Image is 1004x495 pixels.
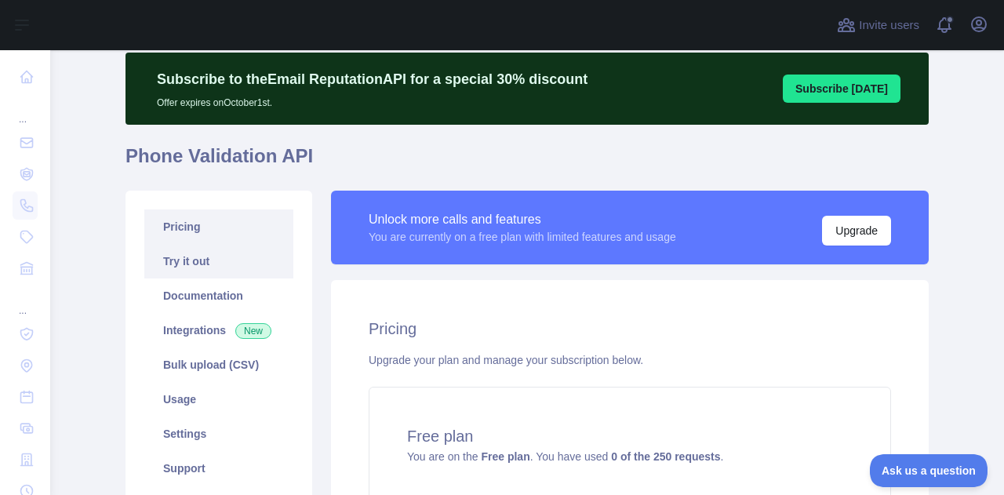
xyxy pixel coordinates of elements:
[13,94,38,126] div: ...
[157,68,587,90] p: Subscribe to the Email Reputation API for a special 30 % discount
[125,144,929,181] h1: Phone Validation API
[144,244,293,278] a: Try it out
[144,451,293,486] a: Support
[407,425,853,447] h4: Free plan
[834,13,922,38] button: Invite users
[144,278,293,313] a: Documentation
[157,90,587,109] p: Offer expires on October 1st.
[144,209,293,244] a: Pricing
[369,229,676,245] div: You are currently on a free plan with limited features and usage
[783,75,900,103] button: Subscribe [DATE]
[407,450,723,463] span: You are on the . You have used .
[369,210,676,229] div: Unlock more calls and features
[235,323,271,339] span: New
[144,313,293,348] a: Integrations New
[481,450,529,463] strong: Free plan
[859,16,919,35] span: Invite users
[144,417,293,451] a: Settings
[144,382,293,417] a: Usage
[870,454,988,487] iframe: Toggle Customer Support
[144,348,293,382] a: Bulk upload (CSV)
[369,352,891,368] div: Upgrade your plan and manage your subscription below.
[13,286,38,317] div: ...
[611,450,720,463] strong: 0 of the 250 requests
[369,318,891,340] h2: Pricing
[822,216,891,246] button: Upgrade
